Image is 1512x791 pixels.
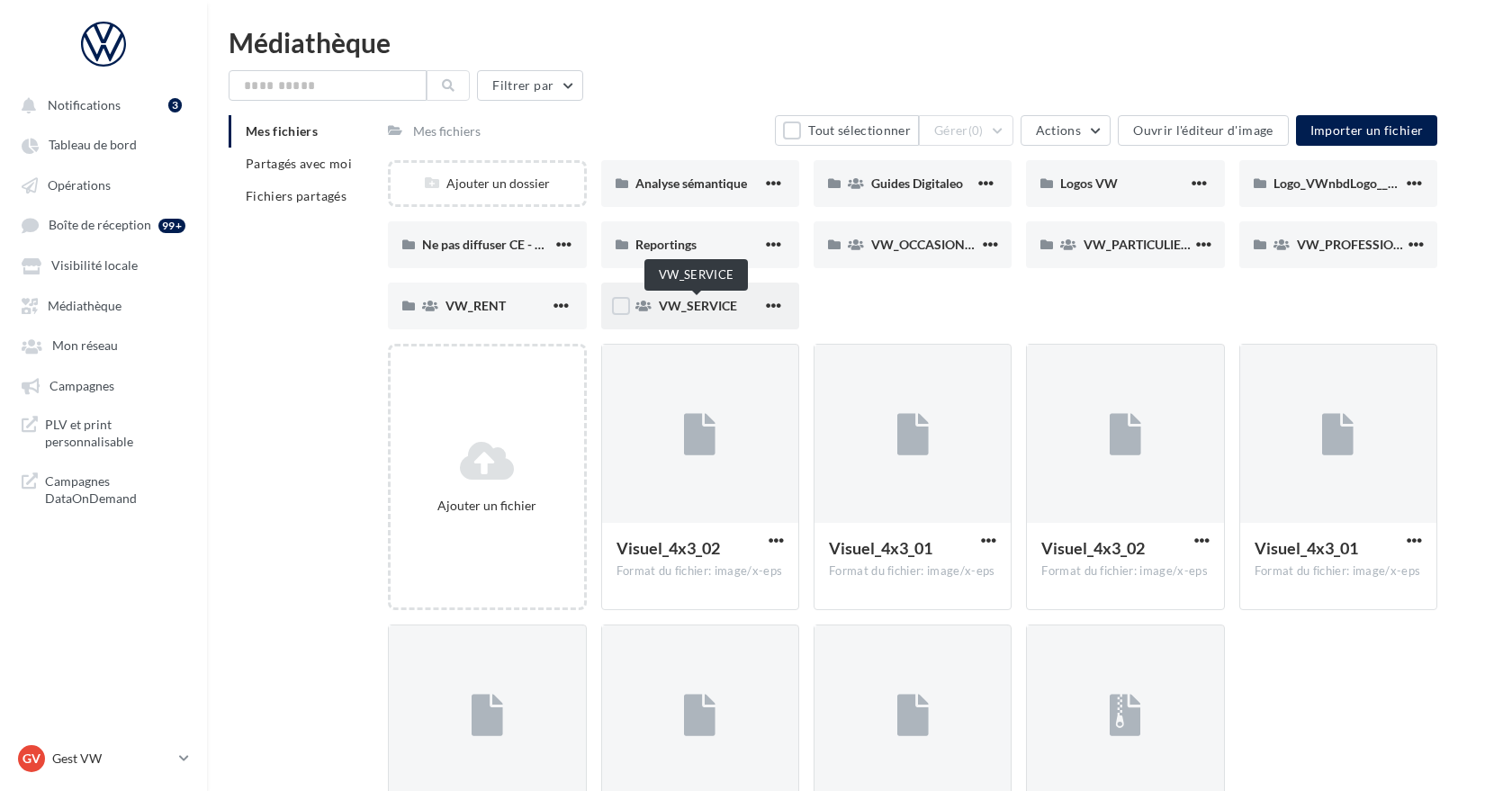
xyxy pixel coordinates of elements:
div: Format du fichier: image/x-eps [1041,563,1209,580]
div: Ajouter un dossier [391,175,583,193]
p: Gest VW [52,750,172,768]
div: VW_SERVICE [644,259,748,291]
span: Partagés avec moi [246,156,352,171]
button: Gérer(0) [919,115,1013,146]
div: 99+ [158,219,185,233]
span: Logos VW [1060,175,1118,191]
span: Analyse sémantique [635,175,747,191]
button: Ouvrir l'éditeur d'image [1118,115,1288,146]
a: Mon réseau [11,328,196,361]
a: Boîte de réception 99+ [11,208,196,241]
span: VW_OCCASIONS_GARANTIES [871,237,1048,252]
span: Campagnes DataOnDemand [45,472,185,508]
button: Importer un fichier [1296,115,1438,146]
div: Format du fichier: image/x-eps [1255,563,1422,580]
span: GV [22,750,40,768]
span: (0) [968,123,984,138]
span: Opérations [48,177,111,193]
span: Fichiers partagés [246,188,346,203]
span: Visuel_4x3_01 [829,538,932,558]
span: Médiathèque [48,298,121,313]
a: PLV et print personnalisable [11,409,196,458]
div: Ajouter un fichier [398,497,576,515]
div: Format du fichier: image/x-eps [829,563,996,580]
span: Mon réseau [52,338,118,354]
button: Actions [1021,115,1111,146]
span: VW_SERVICE [659,298,737,313]
div: Format du fichier: image/x-eps [616,563,784,580]
button: Notifications 3 [11,88,189,121]
span: Guides Digitaleo [871,175,963,191]
span: Reportings [635,237,697,252]
span: Visuel_4x3_02 [1041,538,1145,558]
span: Tableau de bord [49,138,137,153]
span: PLV et print personnalisable [45,416,185,451]
span: Mes fichiers [246,123,318,139]
div: Médiathèque [229,29,1490,56]
span: Boîte de réception [49,218,151,233]
span: Visuel_4x3_01 [1255,538,1358,558]
a: Campagnes DataOnDemand [11,465,196,515]
span: VW_PROFESSIONNELS [1297,237,1434,252]
span: VW_PARTICULIERS [1084,237,1196,252]
a: Médiathèque [11,289,196,321]
span: Ne pas diffuser CE - Vignette operation [422,237,640,252]
a: GV Gest VW [14,742,193,776]
span: Visibilité locale [51,258,138,274]
span: Importer un fichier [1310,122,1424,138]
span: Campagnes [49,378,114,393]
button: Filtrer par [477,70,583,101]
span: VW_RENT [445,298,506,313]
button: Tout sélectionner [775,115,919,146]
a: Tableau de bord [11,128,196,160]
a: Visibilité locale [11,248,196,281]
span: Notifications [48,97,121,112]
a: Opérations [11,168,196,201]
div: 3 [168,98,182,112]
a: Campagnes [11,369,196,401]
span: Visuel_4x3_02 [616,538,720,558]
span: Actions [1036,122,1081,138]
div: Mes fichiers [413,122,481,140]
